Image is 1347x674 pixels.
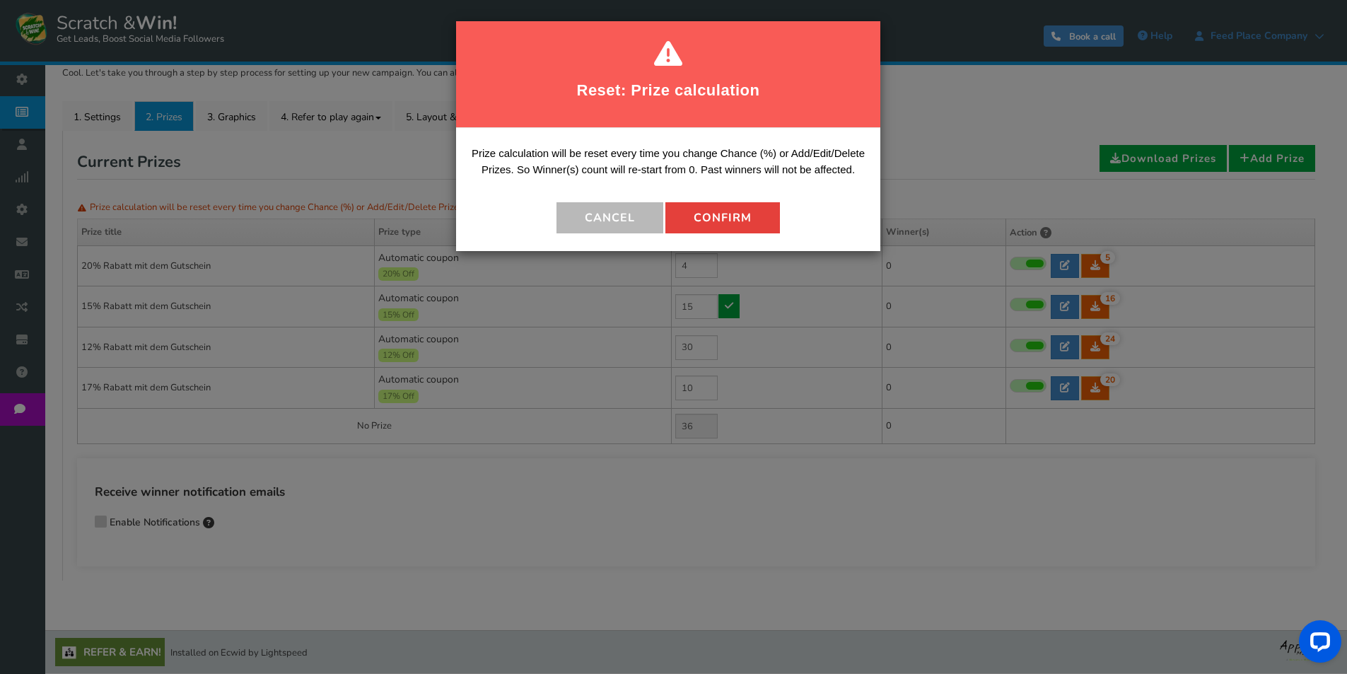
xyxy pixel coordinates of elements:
p: Prize calculation will be reset every time you change Chance (%) or Add/Edit/Delete Prizes. So Wi... [467,146,870,188]
iframe: LiveChat chat widget [1288,615,1347,674]
h2: Reset: Prize calculation [474,71,863,110]
button: Confirm [665,202,780,233]
button: Cancel [556,202,663,233]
